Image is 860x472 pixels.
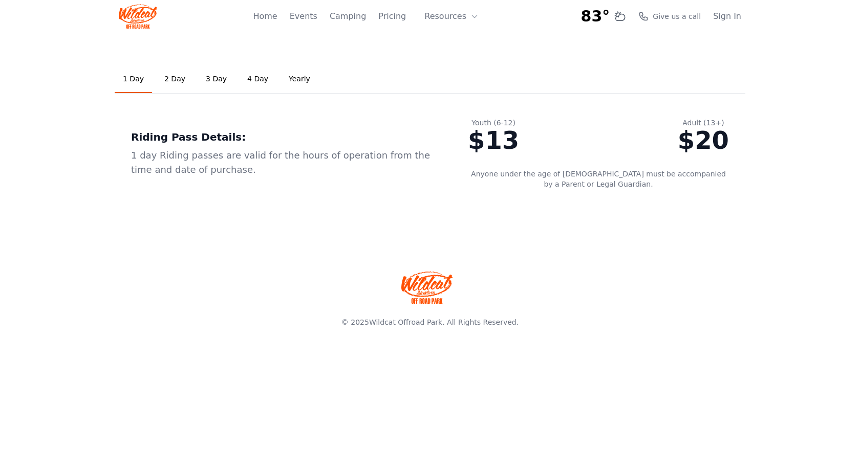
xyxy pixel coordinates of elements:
[401,271,453,304] img: Wildcat Offroad park
[341,318,519,326] span: © 2025 . All Rights Reserved.
[468,118,519,128] div: Youth (6-12)
[678,118,729,128] div: Adult (13+)
[468,128,519,152] div: $13
[115,65,152,93] a: 1 Day
[119,4,157,29] img: Wildcat Logo
[581,7,610,26] span: 83°
[468,169,729,189] p: Anyone under the age of [DEMOGRAPHIC_DATA] must be accompanied by a Parent or Legal Guardian.
[678,128,729,152] div: $20
[369,318,442,326] a: Wildcat Offroad Park
[131,148,435,177] div: 1 day Riding passes are valid for the hours of operation from the time and date of purchase.
[239,65,276,93] a: 4 Day
[713,10,741,23] a: Sign In
[653,11,701,21] span: Give us a call
[253,10,277,23] a: Home
[131,130,435,144] div: Riding Pass Details:
[198,65,235,93] a: 3 Day
[156,65,193,93] a: 2 Day
[378,10,406,23] a: Pricing
[418,6,485,27] button: Resources
[330,10,366,23] a: Camping
[281,65,318,93] a: Yearly
[638,11,701,21] a: Give us a call
[290,10,317,23] a: Events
